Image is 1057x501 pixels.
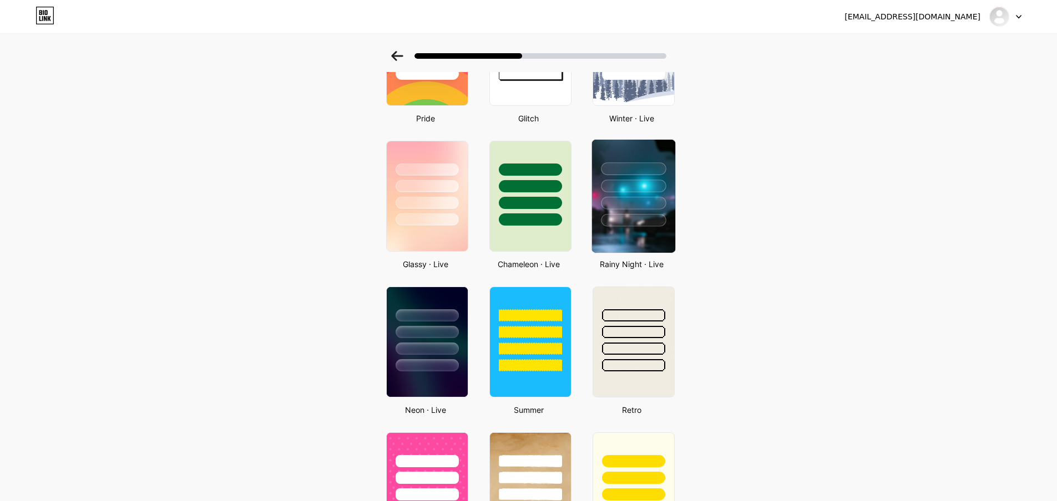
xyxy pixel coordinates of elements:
div: Winter · Live [589,113,675,124]
div: [EMAIL_ADDRESS][DOMAIN_NAME] [844,11,980,23]
div: Rainy Night · Live [589,258,675,270]
img: kiemtienbonus247 [989,6,1010,27]
div: Pride [383,113,468,124]
div: Neon · Live [383,404,468,416]
div: Chameleon · Live [486,258,572,270]
img: rainy_night.jpg [591,140,675,253]
div: Retro [589,404,675,416]
div: Glassy · Live [383,258,468,270]
div: Summer [486,404,572,416]
div: Glitch [486,113,572,124]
